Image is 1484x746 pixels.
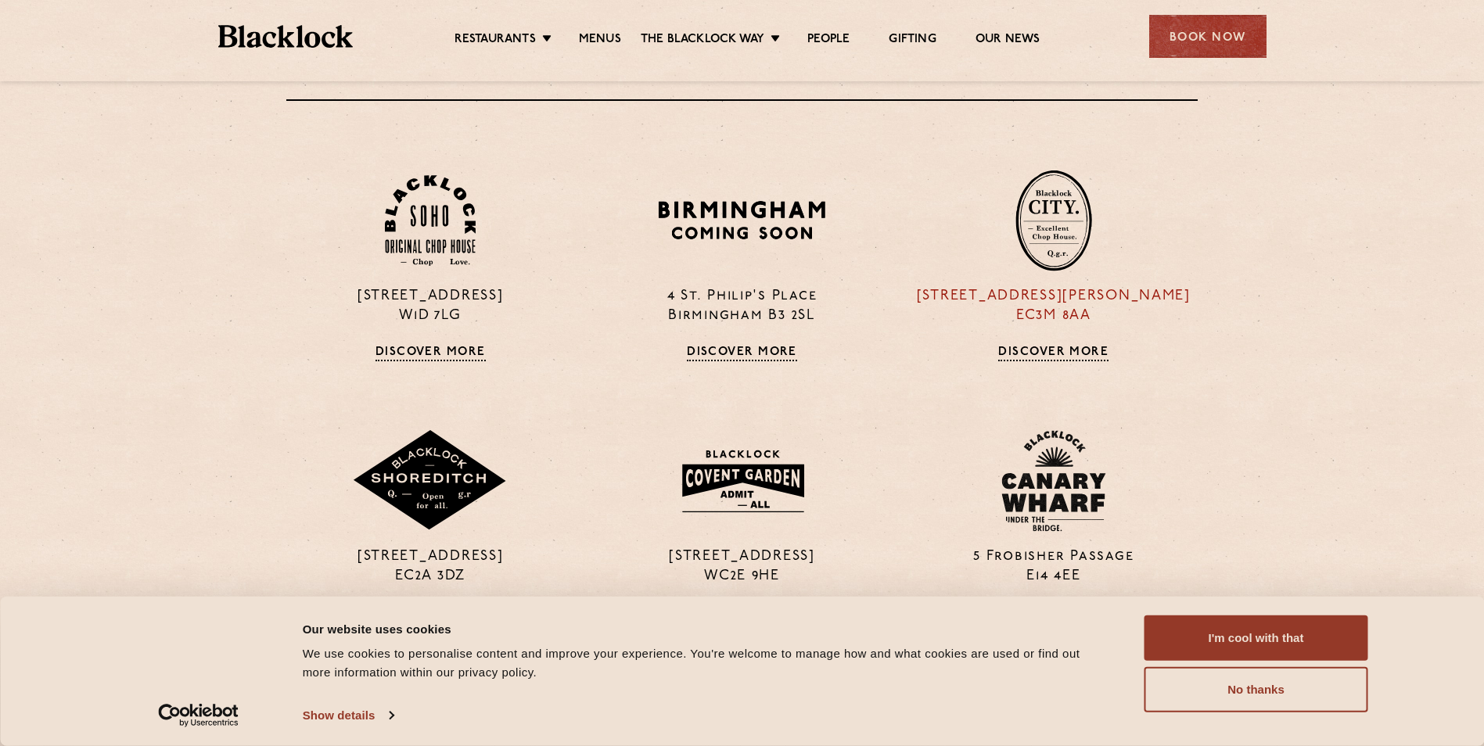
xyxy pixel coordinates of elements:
p: 5 Frobisher Passage E14 4EE [910,547,1198,586]
img: City-stamp-default.svg [1015,170,1092,271]
div: We use cookies to personalise content and improve your experience. You're welcome to manage how a... [303,644,1109,682]
p: [STREET_ADDRESS] WC2E 9HE [598,547,886,586]
a: Discover More [998,346,1109,361]
img: Shoreditch-stamp-v2-default.svg [352,430,508,532]
a: Restaurants [455,32,536,49]
img: BLA_1470_CoventGarden_Website_Solid.svg [667,440,817,522]
img: Soho-stamp-default.svg [385,175,476,267]
div: Our website uses cookies [303,619,1109,638]
a: Our News [976,32,1040,49]
p: [STREET_ADDRESS] EC2A 3DZ [286,547,574,586]
a: Show details [303,704,393,727]
a: Menus [579,32,621,49]
p: 4 St. Philip's Place Birmingham B3 2SL [598,287,886,326]
p: [STREET_ADDRESS] W1D 7LG [286,287,574,326]
img: BIRMINGHAM-P22_-e1747915156957.png [656,195,828,245]
div: Book Now [1149,15,1267,58]
img: BL_Textured_Logo-footer-cropped.svg [218,25,354,48]
p: [STREET_ADDRESS][PERSON_NAME] EC3M 8AA [910,287,1198,326]
button: No thanks [1144,667,1368,712]
a: Discover More [375,346,486,361]
a: Gifting [889,32,936,49]
a: The Blacklock Way [641,32,764,49]
button: I'm cool with that [1144,615,1368,661]
a: Discover More [687,346,797,361]
a: People [807,32,850,49]
a: Usercentrics Cookiebot - opens in a new window [130,704,267,727]
img: BL_CW_Logo_Website.svg [1001,430,1106,532]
